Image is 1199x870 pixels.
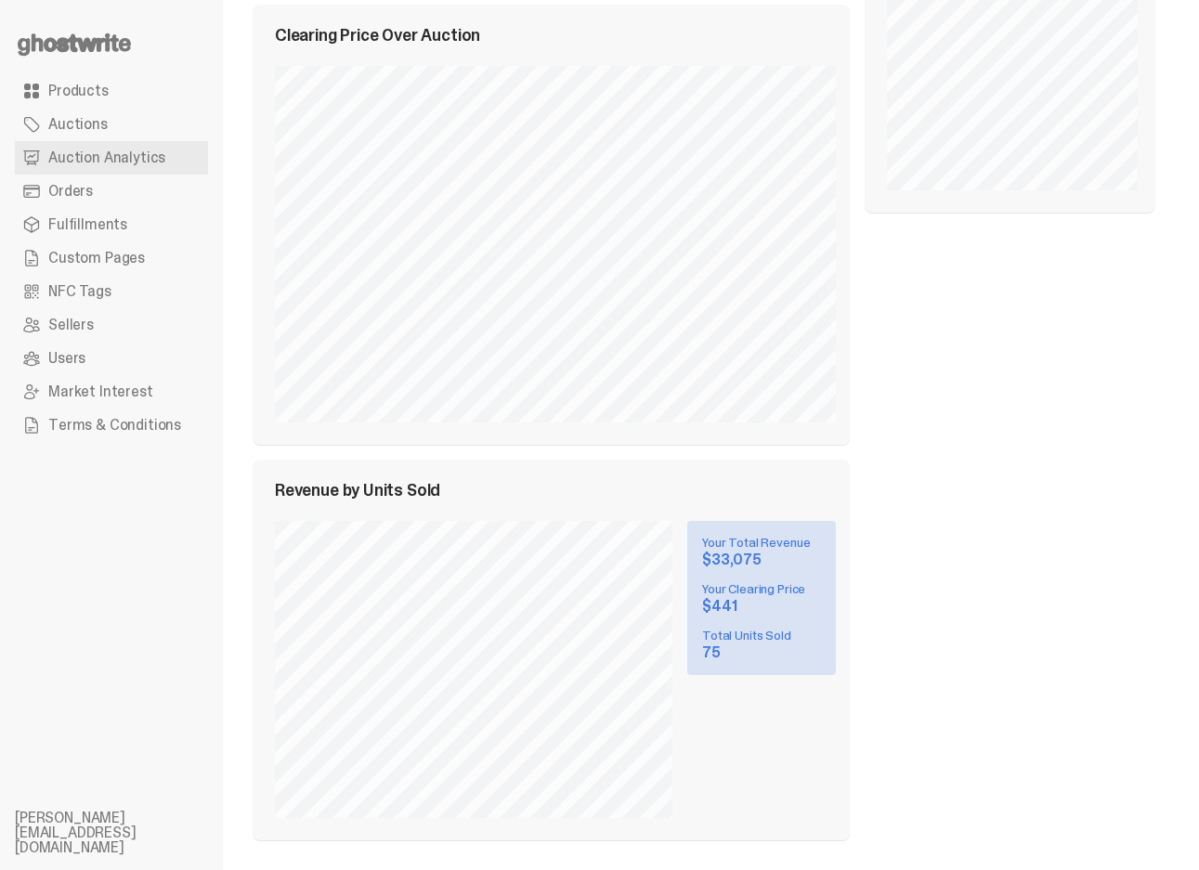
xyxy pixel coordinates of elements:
[15,208,208,241] a: Fulfillments
[702,629,821,642] div: Total Units Sold
[48,284,111,299] span: NFC Tags
[15,275,208,308] a: NFC Tags
[15,342,208,375] a: Users
[15,74,208,108] a: Products
[15,241,208,275] a: Custom Pages
[48,184,93,199] span: Orders
[275,482,440,499] span: Revenue by Units Sold
[702,645,821,660] div: 75
[702,599,821,614] div: $441
[48,217,127,232] span: Fulfillments
[702,536,821,549] div: Your Total Revenue
[702,552,821,567] div: $33,075
[48,251,145,266] span: Custom Pages
[48,84,109,98] span: Products
[48,318,94,332] span: Sellers
[48,418,181,433] span: Terms & Conditions
[15,409,208,442] a: Terms & Conditions
[48,117,108,132] span: Auctions
[15,141,208,175] a: Auction Analytics
[15,108,208,141] a: Auctions
[15,811,238,855] li: [PERSON_NAME][EMAIL_ADDRESS][DOMAIN_NAME]
[48,351,85,366] span: Users
[15,175,208,208] a: Orders
[702,582,821,595] div: Your Clearing Price
[48,384,153,399] span: Market Interest
[15,375,208,409] a: Market Interest
[48,150,165,165] span: Auction Analytics
[15,308,208,342] a: Sellers
[275,27,480,44] span: Clearing Price Over Auction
